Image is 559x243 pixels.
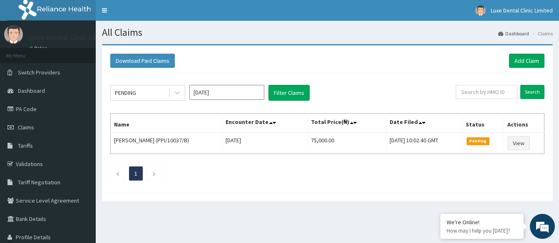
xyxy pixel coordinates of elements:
a: Dashboard [498,30,529,37]
th: Name [111,114,222,133]
th: Encounter Date [222,114,307,133]
a: View [507,136,530,150]
li: Claims [530,30,553,37]
span: Tariff Negotiation [18,179,60,186]
span: Luxe Dental Clinic Limited [491,7,553,14]
td: [PERSON_NAME] (PPI/10037/B) [111,132,222,154]
input: Search [520,85,544,99]
input: Select Month and Year [189,85,264,100]
button: Download Paid Claims [110,54,175,68]
td: 75,000.00 [307,132,386,154]
div: We're Online! [447,218,517,226]
td: [DATE] 10:02:40 GMT [386,132,462,154]
button: Filter Claims [268,85,310,101]
th: Date Filed [386,114,462,133]
a: Previous page [116,170,119,177]
input: Search by HMO ID [456,85,517,99]
a: Add Claim [509,54,544,68]
p: How may I help you today? [447,227,517,234]
h1: All Claims [102,27,553,38]
a: Page 1 is your current page [134,170,137,177]
td: [DATE] [222,132,307,154]
span: Claims [18,124,34,131]
p: Luxe Dental Clinic Limited [29,34,114,41]
a: Online [29,45,49,51]
span: Dashboard [18,87,45,94]
th: Total Price(₦) [307,114,386,133]
th: Status [462,114,504,133]
img: User Image [4,25,23,44]
span: Tariffs [18,142,33,149]
span: Switch Providers [18,69,60,76]
img: User Image [475,5,486,16]
span: Pending [467,137,489,145]
div: PENDING [115,89,136,97]
a: Next page [152,170,156,177]
th: Actions [504,114,544,133]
